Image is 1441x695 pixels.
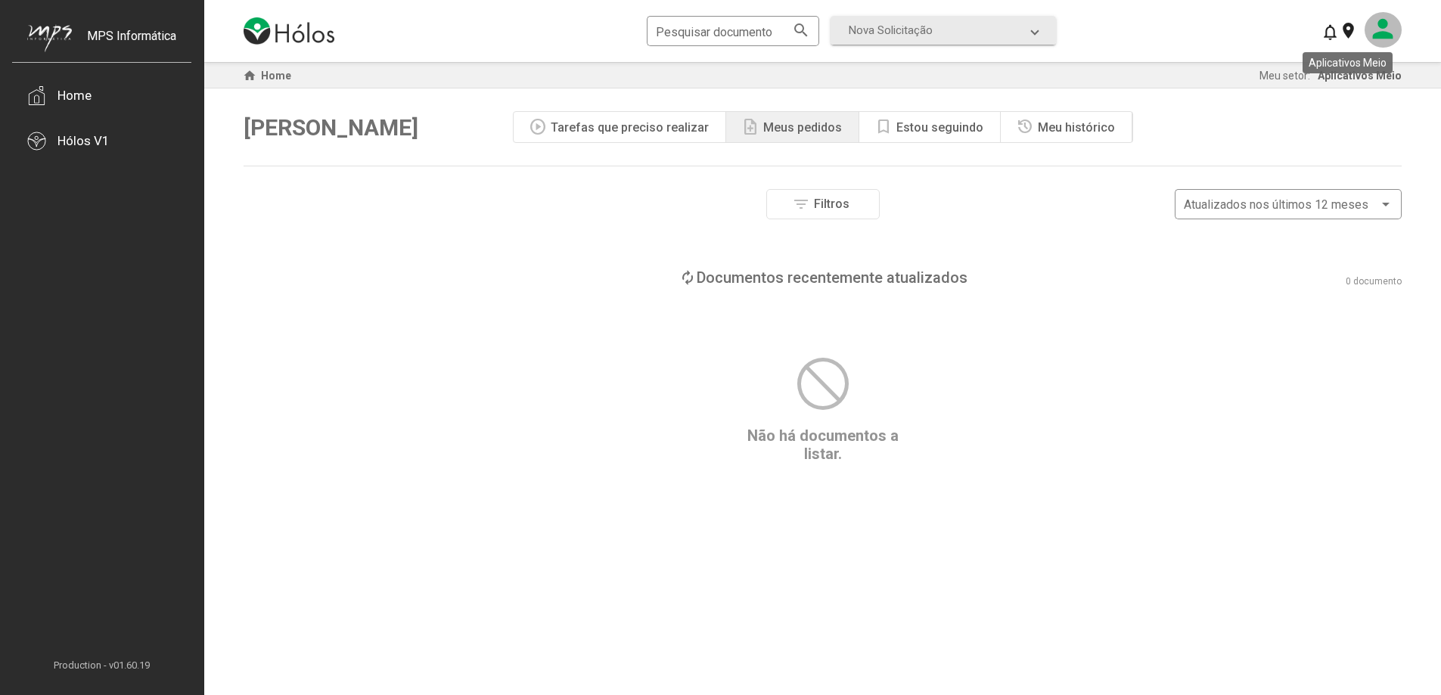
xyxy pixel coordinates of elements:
div: Estou seguindo [896,120,983,135]
mat-icon: history [1016,118,1034,136]
div: MPS Informática [87,29,176,67]
mat-icon: block [792,353,854,415]
mat-icon: loop [679,268,697,287]
span: [PERSON_NAME] [244,114,418,141]
div: Documentos recentemente atualizados [697,268,967,287]
mat-icon: location_on [1339,21,1357,39]
span: Meu setor: [1259,70,1310,82]
span: Atualizados nos últimos 12 meses [1184,197,1368,212]
span: Home [261,70,291,82]
mat-icon: home [241,67,259,85]
mat-icon: filter_list [792,195,810,213]
div: Meu histórico [1038,120,1115,135]
span: Production - v01.60.19 [12,659,191,671]
div: Meus pedidos [763,120,842,135]
mat-icon: note_add [741,118,759,136]
button: Filtros [766,189,880,219]
mat-icon: play_circle [529,118,547,136]
img: mps-image-cropped.png [27,24,72,52]
span: Filtros [814,197,849,211]
div: Tarefas que preciso realizar [551,120,709,135]
mat-icon: search [792,20,810,39]
div: 0 documento [1346,276,1402,287]
div: Home [57,88,92,103]
div: Aplicativos Meio [1303,52,1393,73]
span: Não há documentos a listar. [747,427,899,463]
span: Nova Solicitação [849,23,933,37]
mat-icon: bookmark [874,118,893,136]
img: logo-holos.png [244,17,334,45]
div: Hólos V1 [57,133,110,148]
mat-expansion-panel-header: Nova Solicitação [831,16,1056,45]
